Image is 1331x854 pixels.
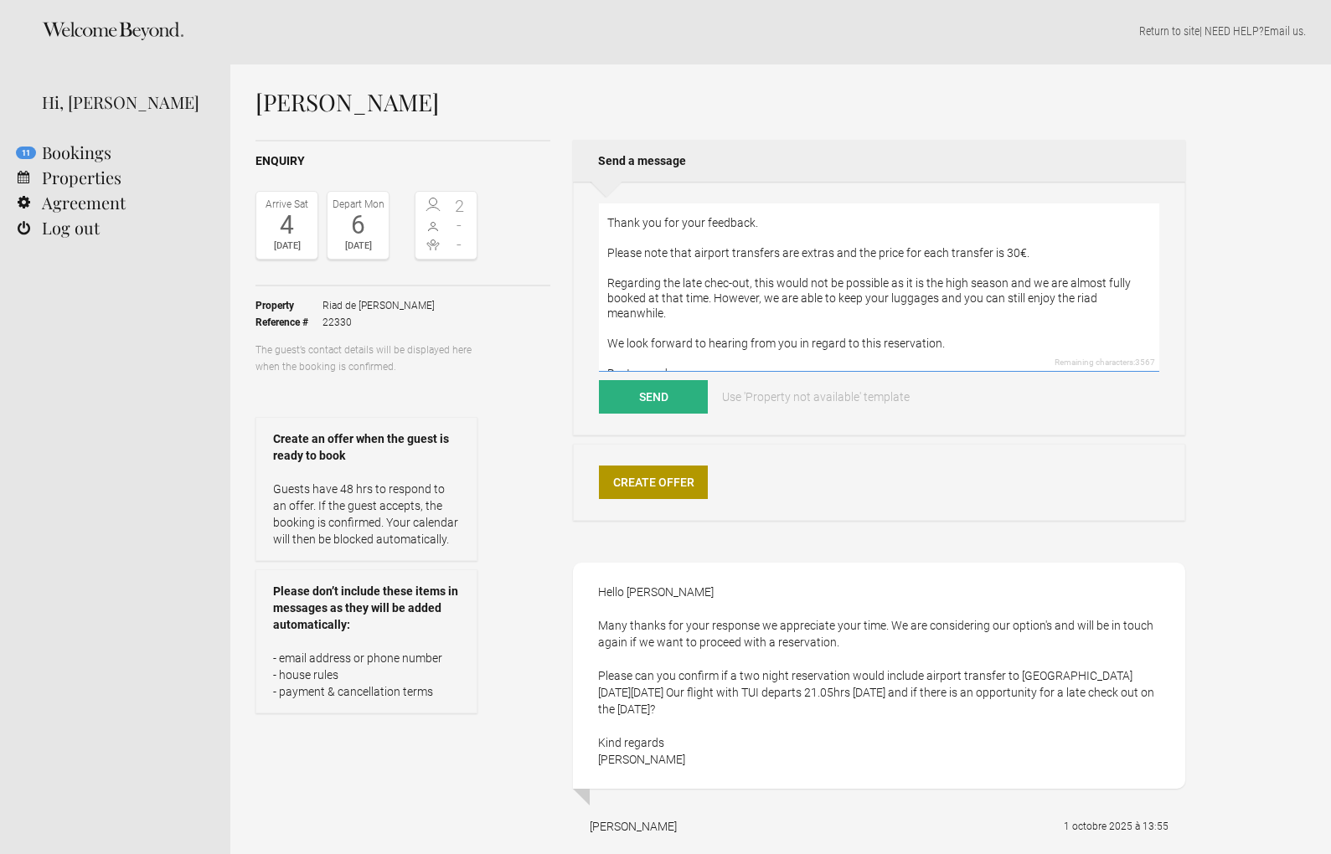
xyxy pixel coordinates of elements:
[255,23,1306,39] p: | NEED HELP? .
[332,238,384,255] div: [DATE]
[16,147,36,159] flynt-notification-badge: 11
[273,583,460,633] strong: Please don’t include these items in messages as they will be added automatically:
[255,342,477,375] p: The guest’s contact details will be displayed here when the booking is confirmed.
[322,297,435,314] span: Riad de [PERSON_NAME]
[710,380,921,414] a: Use 'Property not available' template
[446,236,473,253] span: -
[273,650,460,700] p: - email address or phone number - house rules - payment & cancellation terms
[42,90,205,115] div: Hi, [PERSON_NAME]
[599,380,708,414] button: Send
[1139,24,1199,38] a: Return to site
[255,152,550,170] h2: Enquiry
[261,196,313,213] div: Arrive Sat
[446,198,473,214] span: 2
[332,196,384,213] div: Depart Mon
[332,213,384,238] div: 6
[573,563,1185,789] div: Hello [PERSON_NAME] Many thanks for your response we appreciate your time. We are considering our...
[255,314,322,331] strong: Reference #
[322,314,435,331] span: 22330
[261,238,313,255] div: [DATE]
[261,213,313,238] div: 4
[590,818,677,835] div: [PERSON_NAME]
[446,217,473,234] span: -
[599,466,708,499] a: Create Offer
[273,430,460,464] strong: Create an offer when the guest is ready to book
[573,140,1185,182] h2: Send a message
[273,481,460,548] p: Guests have 48 hrs to respond to an offer. If the guest accepts, the booking is confirmed. Your c...
[255,297,322,314] strong: Property
[255,90,1185,115] h1: [PERSON_NAME]
[1264,24,1303,38] a: Email us
[1064,821,1168,832] flynt-date-display: 1 octobre 2025 à 13:55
